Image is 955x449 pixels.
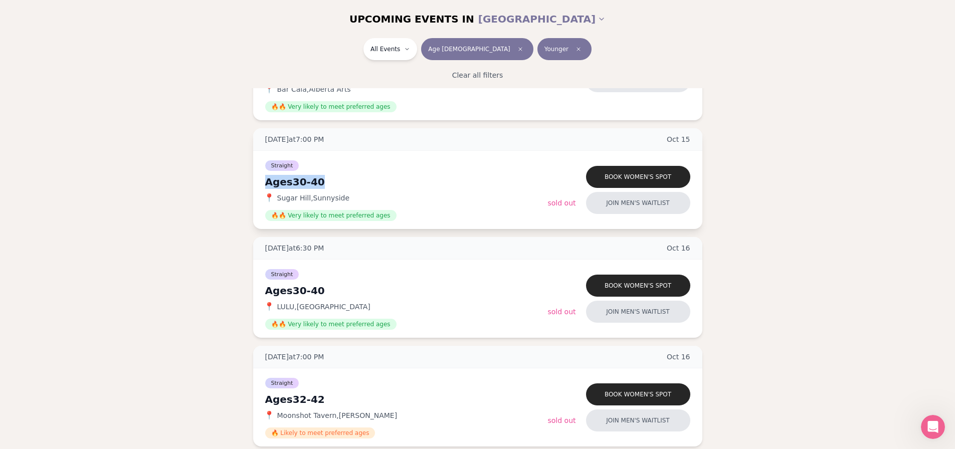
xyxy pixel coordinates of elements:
span: Age [DEMOGRAPHIC_DATA] [428,45,510,53]
div: Ages 32-42 [265,392,548,406]
button: [GEOGRAPHIC_DATA] [478,8,606,30]
span: Moonshot Tavern , [PERSON_NAME] [277,410,398,420]
span: Clear preference [572,43,585,55]
span: 📍 [265,411,273,419]
span: Bar Cala , Alberta Arts [277,84,351,94]
span: Sugar Hill , Sunnyside [277,193,350,203]
button: Clear all filters [446,64,509,86]
span: [DATE] at 7:00 PM [265,352,324,362]
span: 🔥🔥 Very likely to meet preferred ages [265,101,397,112]
span: UPCOMING EVENTS IN [349,12,474,26]
span: 🔥🔥 Very likely to meet preferred ages [265,210,397,221]
button: Age [DEMOGRAPHIC_DATA]Clear age [421,38,533,60]
span: Sold Out [548,308,576,316]
button: Book women's spot [586,166,690,188]
span: Oct 15 [667,134,690,144]
span: LULU , [GEOGRAPHIC_DATA] [277,302,370,312]
span: Oct 16 [667,352,690,362]
span: 📍 [265,303,273,311]
span: Straight [265,378,299,388]
button: Join men's waitlist [586,192,690,214]
span: [DATE] at 7:00 PM [265,134,324,144]
div: Ages 30-40 [265,284,548,298]
span: 📍 [265,194,273,202]
span: Sold Out [548,199,576,207]
button: Join men's waitlist [586,301,690,323]
span: Straight [265,269,299,280]
div: Ages 30-40 [265,175,548,189]
button: Join men's waitlist [586,409,690,431]
span: Straight [265,160,299,171]
button: YoungerClear preference [537,38,592,60]
button: Book women's spot [586,275,690,297]
span: Younger [544,45,568,53]
span: Sold Out [548,416,576,424]
iframe: Intercom live chat [921,415,945,439]
button: Book women's spot [586,383,690,405]
span: All Events [370,45,400,53]
span: Clear age [514,43,526,55]
button: All Events [363,38,417,60]
span: 🔥🔥 Very likely to meet preferred ages [265,319,397,330]
span: 🔥 Likely to meet preferred ages [265,427,375,438]
span: Oct 16 [667,243,690,253]
span: [DATE] at 6:30 PM [265,243,324,253]
span: 📍 [265,85,273,93]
